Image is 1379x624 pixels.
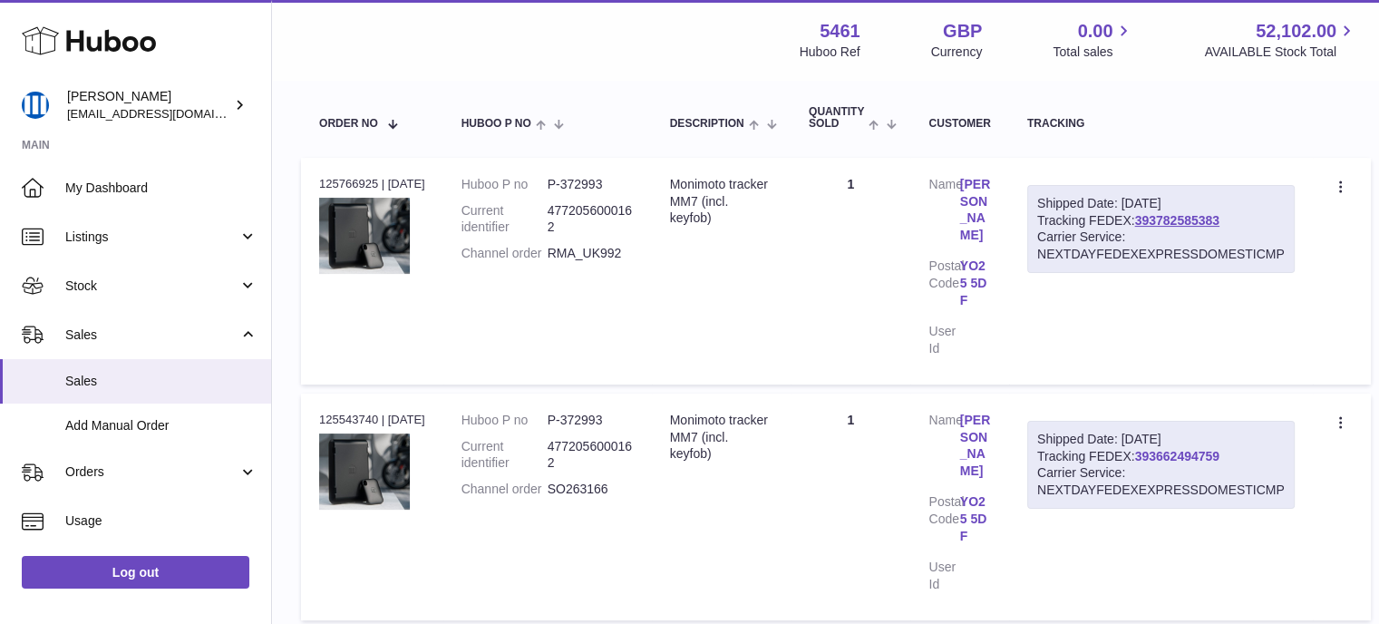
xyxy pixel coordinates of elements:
dt: Channel order [461,245,548,262]
dt: Current identifier [461,202,548,237]
dt: Name [928,412,959,485]
dd: RMA_UK992 [548,245,634,262]
strong: 5461 [820,19,860,44]
dt: Huboo P no [461,412,548,429]
dd: SO263166 [548,481,634,498]
div: Customer [928,118,990,130]
div: [PERSON_NAME] [67,88,230,122]
div: Carrier Service: NEXTDAYFEDEXEXPRESSDOMESTICMP [1037,464,1285,499]
strong: GBP [943,19,982,44]
td: 1 [791,158,910,385]
img: 54611712818361.jpg [319,198,410,274]
span: Order No [319,118,378,130]
div: Carrier Service: NEXTDAYFEDEXEXPRESSDOMESTICMP [1037,229,1285,263]
div: Huboo Ref [800,44,860,61]
span: Add Manual Order [65,417,257,434]
a: YO25 5DF [960,493,991,545]
dt: Current identifier [461,438,548,473]
div: 125766925 | [DATE] [319,176,425,192]
span: AVAILABLE Stock Total [1204,44,1357,61]
span: Total sales [1053,44,1133,61]
span: Description [670,118,744,130]
span: Sales [65,327,238,344]
span: Listings [65,229,238,246]
a: 0.00 Total sales [1053,19,1133,61]
a: [PERSON_NAME] [960,412,991,481]
dt: Postal Code [928,493,959,550]
img: oksana@monimoto.com [22,92,49,119]
td: 1 [791,394,910,620]
div: Shipped Date: [DATE] [1037,431,1285,448]
a: 52,102.00 AVAILABLE Stock Total [1204,19,1357,61]
span: Quantity Sold [809,106,864,130]
dt: Huboo P no [461,176,548,193]
span: 52,102.00 [1256,19,1336,44]
dt: User Id [928,323,959,357]
div: Monimoto tracker MM7 (incl. keyfob) [670,412,772,463]
dd: P-372993 [548,176,634,193]
span: Sales [65,373,257,390]
span: Huboo P no [461,118,531,130]
span: Stock [65,278,238,295]
div: Tracking [1027,118,1295,130]
dd: P-372993 [548,412,634,429]
a: YO25 5DF [960,258,991,309]
dt: Channel order [461,481,548,498]
div: Tracking FEDEX: [1027,185,1295,274]
div: Tracking FEDEX: [1027,421,1295,510]
span: My Dashboard [65,180,257,197]
div: Currency [931,44,983,61]
div: Shipped Date: [DATE] [1037,195,1285,212]
img: 54611712818361.jpg [319,434,410,510]
span: Usage [65,512,257,530]
a: Log out [22,556,249,589]
span: 0.00 [1078,19,1113,44]
dt: User Id [928,559,959,593]
div: Monimoto tracker MM7 (incl. keyfob) [670,176,772,228]
span: Orders [65,463,238,481]
dd: 4772056000162 [548,202,634,237]
span: [EMAIL_ADDRESS][DOMAIN_NAME] [67,106,267,121]
dt: Postal Code [928,258,959,314]
dt: Name [928,176,959,249]
a: [PERSON_NAME] [960,176,991,245]
a: 393782585383 [1135,213,1219,228]
a: 393662494759 [1135,449,1219,463]
div: 125543740 | [DATE] [319,412,425,428]
dd: 4772056000162 [548,438,634,473]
